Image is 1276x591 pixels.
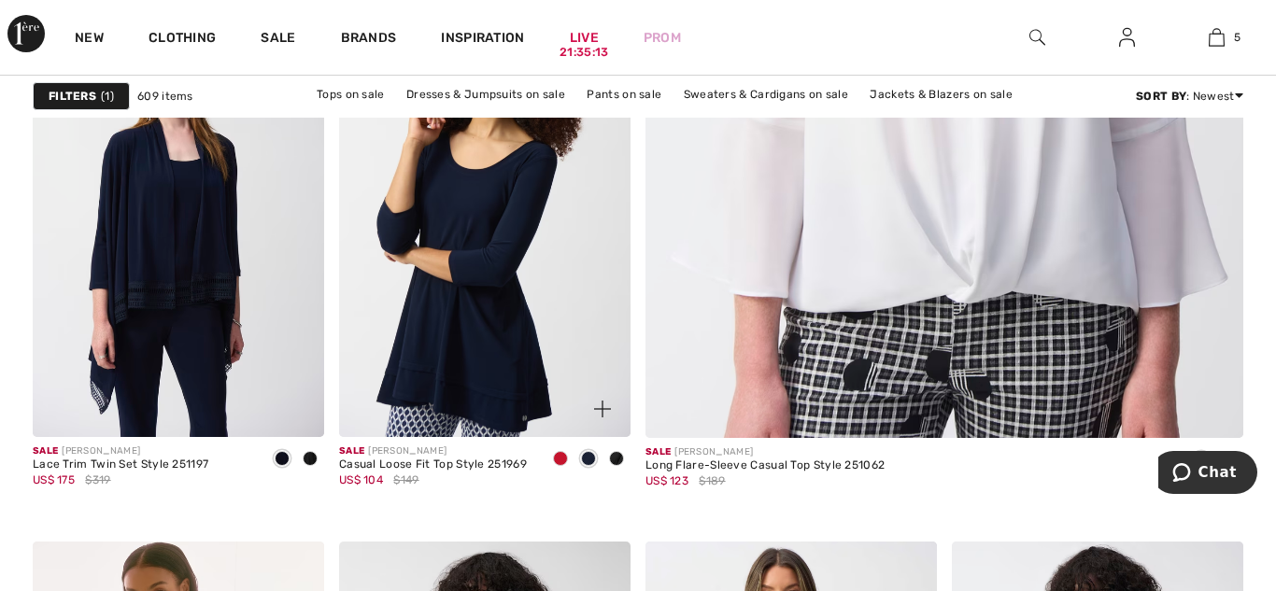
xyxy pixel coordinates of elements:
div: Long Flare-Sleeve Casual Top Style 251062 [645,459,885,472]
span: 1 [101,88,114,105]
a: Jackets & Blazers on sale [860,82,1022,106]
span: Sale [645,446,671,457]
a: Tops on sale [307,82,394,106]
span: $319 [85,471,110,488]
span: Sale [339,445,364,457]
a: Dresses & Jumpsuits on sale [397,82,574,106]
div: Midnight Blue [574,444,603,475]
span: US$ 123 [645,474,688,487]
a: Outerwear on sale [652,106,773,131]
div: 21:35:13 [560,44,608,62]
a: Prom [644,28,681,48]
span: 609 items [137,88,193,105]
a: Sweaters & Cardigans on sale [674,82,858,106]
div: Midnight Blue [268,444,296,475]
a: New [75,30,104,49]
span: $189 [699,472,725,489]
img: My Bag [1209,26,1225,49]
div: Casual Loose Fit Top Style 251969 [339,458,527,471]
strong: Filters [49,88,96,105]
span: $149 [393,471,418,488]
img: 1ère Avenue [7,15,45,52]
div: Off White [1187,445,1215,476]
strong: Sort By [1136,90,1186,103]
div: [PERSON_NAME] [33,444,208,458]
span: 5 [1234,29,1241,46]
div: Lace Trim Twin Set Style 251197 [33,458,208,471]
div: [PERSON_NAME] [645,445,885,459]
img: search the website [1029,26,1045,49]
a: Clothing [149,30,216,49]
div: Radiant red [546,444,574,475]
a: Pants on sale [577,82,671,106]
div: [PERSON_NAME] [339,444,527,458]
a: Sign In [1104,26,1150,49]
a: Skirts on sale [557,106,649,131]
a: Sale [261,30,295,49]
div: : Newest [1136,88,1243,105]
a: Brands [341,30,397,49]
span: Inspiration [441,30,524,49]
a: Live21:35:13 [570,28,599,48]
div: Black [296,444,324,475]
div: Bubble gum [1215,445,1243,476]
span: US$ 104 [339,473,383,486]
span: US$ 175 [33,473,75,486]
img: My Info [1119,26,1135,49]
iframe: Opens a widget where you can chat to one of our agents [1158,451,1257,498]
img: plus_v2.svg [594,401,611,417]
div: Black [603,444,631,475]
a: 5 [1172,26,1260,49]
span: Sale [33,445,58,457]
